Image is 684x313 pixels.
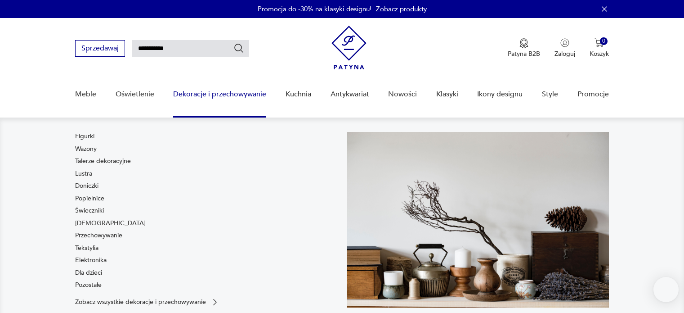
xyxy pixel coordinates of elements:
[173,77,266,112] a: Dekoracje i przechowywanie
[75,145,97,154] a: Wazony
[477,77,523,112] a: Ikony designu
[258,5,371,14] p: Promocja do -30% na klasyki designu!
[436,77,458,112] a: Klasyki
[75,169,92,178] a: Lustra
[388,77,417,112] a: Nowości
[75,268,102,277] a: Dla dzieci
[75,299,206,305] p: Zobacz wszystkie dekoracje i przechowywanie
[75,206,104,215] a: Świeczniki
[75,181,98,191] a: Doniczki
[75,77,96,112] a: Meble
[653,277,679,302] iframe: Smartsupp widget button
[75,46,125,52] a: Sprzedawaj
[75,194,104,203] a: Popielnice
[75,256,107,265] a: Elektronika
[519,38,528,48] img: Ikona medalu
[75,298,219,307] a: Zobacz wszystkie dekoracje i przechowywanie
[577,77,609,112] a: Promocje
[376,5,427,14] a: Zobacz produkty
[508,38,540,58] a: Ikona medaluPatyna B2B
[347,132,609,307] img: cfa44e985ea346226f89ee8969f25989.jpg
[590,50,609,58] p: Koszyk
[554,50,575,58] p: Zaloguj
[75,157,131,166] a: Talerze dekoracyjne
[75,244,98,253] a: Tekstylia
[286,77,311,112] a: Kuchnia
[560,38,569,47] img: Ikonka użytkownika
[75,281,102,290] a: Pozostałe
[75,132,94,141] a: Figurki
[116,77,154,112] a: Oświetlenie
[600,37,608,45] div: 0
[331,77,369,112] a: Antykwariat
[595,38,604,47] img: Ikona koszyka
[542,77,558,112] a: Style
[233,43,244,54] button: Szukaj
[508,50,540,58] p: Patyna B2B
[75,231,122,240] a: Przechowywanie
[331,26,367,69] img: Patyna - sklep z meblami i dekoracjami vintage
[508,38,540,58] button: Patyna B2B
[590,38,609,58] button: 0Koszyk
[554,38,575,58] button: Zaloguj
[75,219,146,228] a: [DEMOGRAPHIC_DATA]
[75,40,125,57] button: Sprzedawaj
